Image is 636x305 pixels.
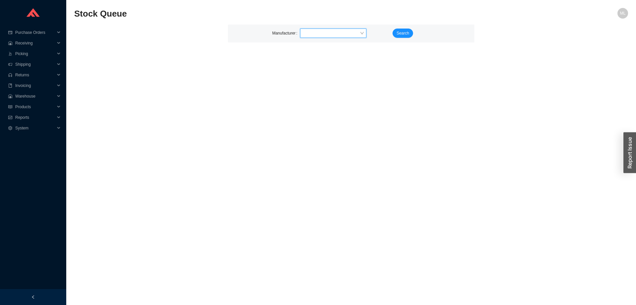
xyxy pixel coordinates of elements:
[15,27,55,38] span: Purchase Orders
[15,70,55,80] span: Returns
[15,123,55,133] span: System
[393,29,413,38] button: Search
[397,30,409,37] span: Search
[15,102,55,112] span: Products
[15,38,55,48] span: Receiving
[620,8,626,19] span: ML
[8,84,13,88] span: book
[8,115,13,119] span: fund
[15,91,55,102] span: Warehouse
[15,112,55,123] span: Reports
[8,73,13,77] span: customer-service
[272,29,300,38] label: Manufacturer
[8,31,13,35] span: credit-card
[8,105,13,109] span: read
[15,59,55,70] span: Shipping
[15,48,55,59] span: Picking
[74,8,490,20] h2: Stock Queue
[15,80,55,91] span: Invoicing
[8,126,13,130] span: setting
[31,295,35,299] span: left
